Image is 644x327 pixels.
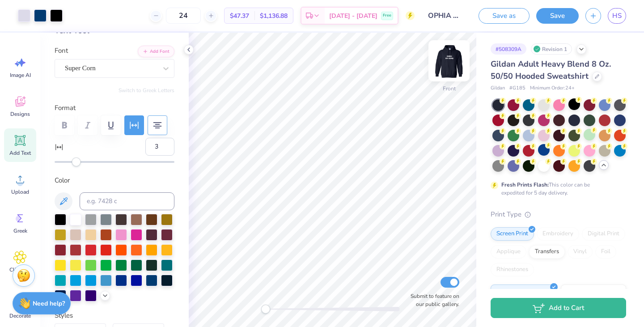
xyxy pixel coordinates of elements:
input: Untitled Design [421,7,465,25]
a: HS [608,8,626,24]
div: # 508309A [491,43,526,55]
span: Add Text [9,149,31,157]
span: Standard [495,289,518,298]
label: Submit to feature on our public gallery. [406,292,459,308]
span: Clipart & logos [5,266,35,280]
div: Front [443,85,456,93]
span: Upload [11,188,29,195]
div: Digital Print [582,227,625,241]
span: # G185 [509,85,525,92]
span: [DATE] - [DATE] [329,11,377,21]
span: Decorate [9,312,31,319]
label: Styles [55,310,73,321]
div: Revision 1 [531,43,572,55]
span: Puff Ink [565,289,584,298]
span: HS [612,11,622,21]
span: Greek [13,227,27,234]
span: Minimum Order: 24 + [530,85,575,92]
label: Color [55,175,174,186]
span: Free [383,13,391,19]
div: Accessibility label [261,305,270,314]
div: Rhinestones [491,263,534,276]
button: Save as [479,8,530,24]
button: Add Font [138,46,174,57]
div: Print Type [491,209,626,220]
span: Gildan Adult Heavy Blend 8 Oz. 50/50 Hooded Sweatshirt [491,59,611,81]
button: Switch to Greek Letters [119,87,174,94]
div: Applique [491,245,526,259]
label: Font [55,46,68,56]
div: Foil [595,245,616,259]
div: Vinyl [568,245,593,259]
span: Gildan [491,85,505,92]
span: $47.37 [230,11,249,21]
input: – – [166,8,201,24]
button: Add to Cart [491,298,626,318]
div: Accessibility label [72,157,80,166]
strong: Need help? [33,299,65,308]
label: Format [55,103,174,113]
div: Embroidery [537,227,579,241]
div: Transfers [529,245,565,259]
img: Front [431,43,467,79]
span: Designs [10,110,30,118]
input: e.g. 7428 c [80,192,174,210]
button: Save [536,8,579,24]
span: Image AI [10,72,31,79]
div: This color can be expedited for 5 day delivery. [501,181,611,197]
div: Screen Print [491,227,534,241]
strong: Fresh Prints Flash: [501,181,549,188]
span: $1,136.88 [260,11,288,21]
